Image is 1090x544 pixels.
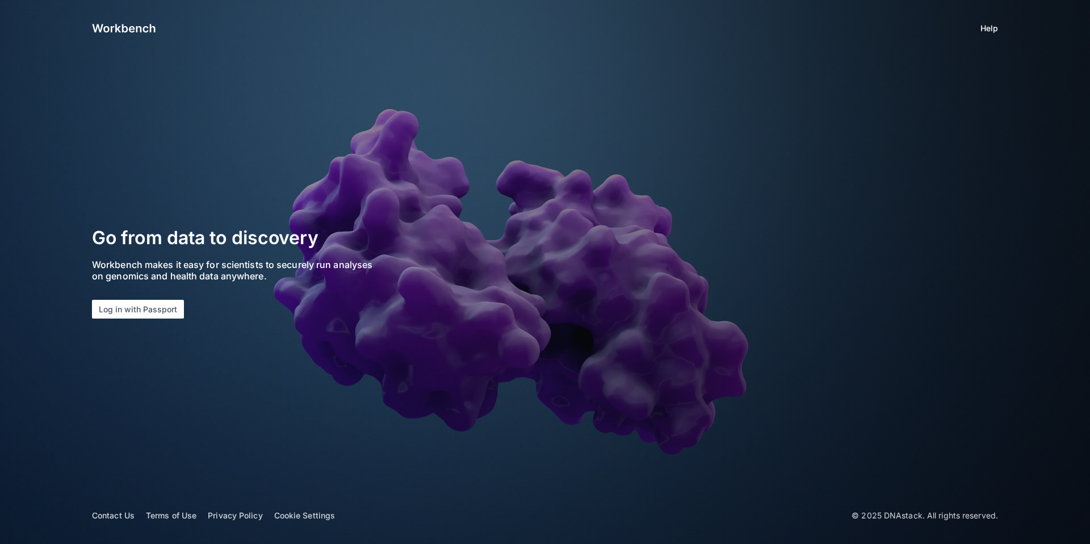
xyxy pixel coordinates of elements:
a: Cookie Settings [274,510,336,520]
h2: Go from data to discovery [92,225,446,251]
a: Terms of Use [146,510,196,520]
a: Privacy Policy [208,510,262,520]
a: Contact Us [92,510,135,520]
p: © 2025 DNAstack. All rights reserved. [852,510,998,521]
img: logo [92,22,156,35]
a: Help [980,23,998,34]
button: Log in with Passport [92,300,184,319]
p: Workbench makes it easy for scientists to securely run analyses on genomics and health data anywh... [92,260,385,282]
